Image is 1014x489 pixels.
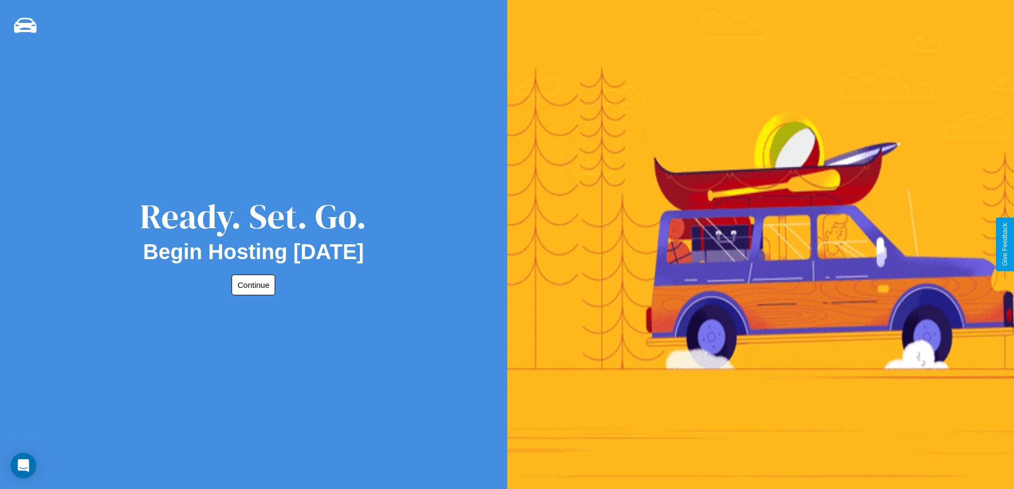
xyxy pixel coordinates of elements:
h2: Begin Hosting [DATE] [143,240,364,264]
div: Give Feedback [1001,223,1009,266]
div: Open Intercom Messenger [11,453,36,478]
div: Ready. Set. Go. [140,193,367,240]
button: Continue [232,275,275,295]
